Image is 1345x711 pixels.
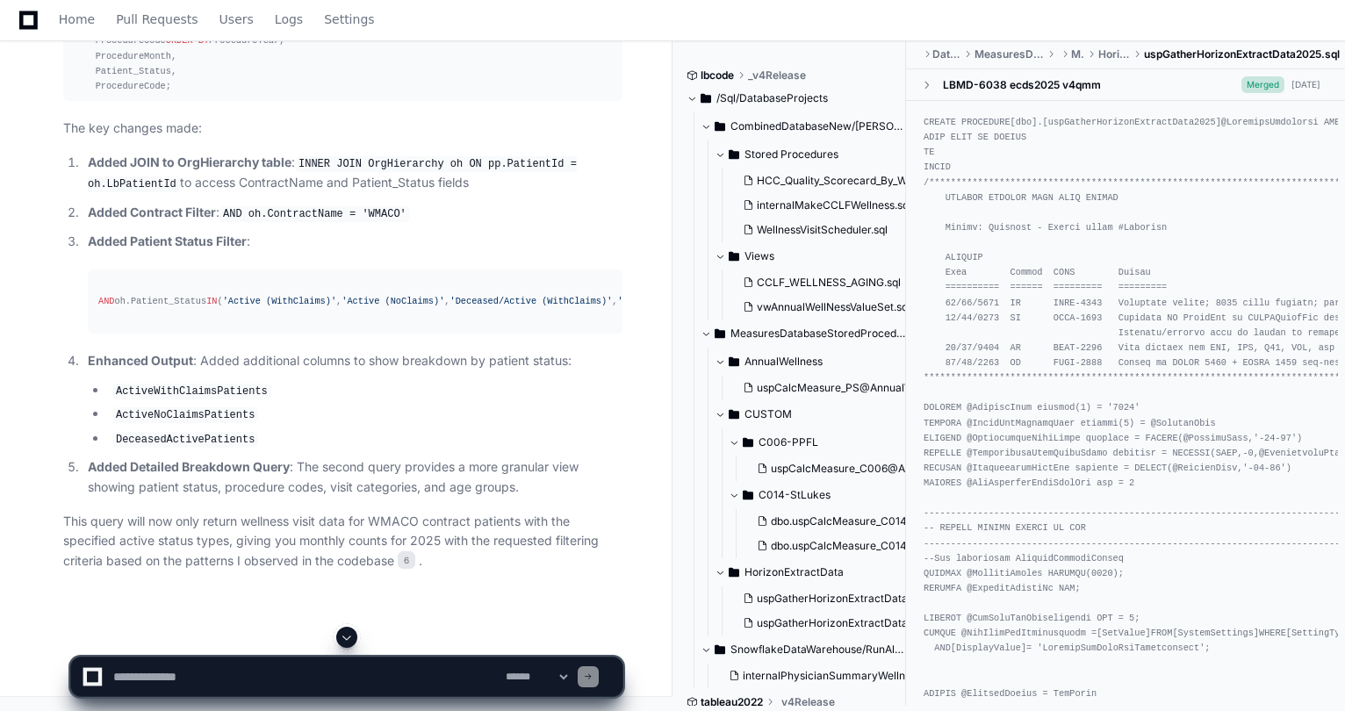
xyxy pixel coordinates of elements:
code: AND oh.ContractName = 'WMACO' [219,206,410,222]
button: C014-StLukes [729,481,935,509]
span: uspGatherHorizonExtractData2025.sql [757,616,950,630]
span: HCC_Quality_Scorecard_By_Week.sql [757,174,942,188]
span: dbo.uspCalcMeasure_C014_2024@AnnualWellnessVisitComm.sql [771,514,1097,528]
button: uspGatherHorizonExtractData2024.sql [736,586,924,611]
span: 'Deceased/Active (WithClaims)' [450,296,612,306]
svg: Directory [715,323,725,344]
span: MeasuresDatabaseStoredProcedures [975,47,1044,61]
svg: Directory [743,485,753,506]
span: vwAnnualWellNessValueSet.sql [757,300,910,314]
button: Views [715,242,921,270]
p: : [88,203,622,224]
p: : Added additional columns to show breakdown by patient status: [88,351,622,371]
svg: Directory [729,144,739,165]
p: : to access ContractName and Patient_Status fields [88,153,622,194]
span: 'Active (NoClaims)' [342,296,444,306]
button: C006-PPFL [729,428,935,456]
button: WellnessVisitScheduler.sql [736,218,924,242]
strong: Added Patient Status Filter [88,233,247,248]
span: Users [219,14,254,25]
svg: Directory [729,562,739,583]
svg: Directory [743,432,753,453]
button: CUSTOM [715,400,921,428]
span: Measures [1071,47,1083,61]
span: AND [98,296,114,306]
button: Stored Procedures [715,140,921,169]
button: dbo.uspCalcMeasure_C014_2024@AnnualWellnessVisitComm.sql [750,509,939,534]
span: [dbo] [1011,117,1038,127]
button: AnnualWellness [715,348,921,376]
div: [DATE] [1291,78,1320,91]
div: oh.Patient_Status ( , , , ) [98,294,612,309]
span: uspGatherHorizonExtractData2025.sql [1144,47,1340,61]
span: HorizonExtractData [1098,47,1130,61]
span: Merged [1241,76,1284,93]
span: Pull Requests [116,14,198,25]
p: This query will now only return wellness visit data for WMACO contract patients with the specifie... [63,512,622,571]
span: lbcode [701,68,734,83]
code: ActiveNoClaimsPatients [112,407,258,423]
span: /Sql/DatabaseProjects [716,91,828,105]
span: [uspGatherHorizonExtractData2025] [1043,117,1221,127]
span: Home [59,14,95,25]
button: uspCalcMeasure_C006@AnnualWellnessVisitCY_All.sql [750,456,939,481]
span: WellnessVisitScheduler.sql [757,223,888,237]
strong: Enhanced Output [88,353,193,368]
svg: Directory [729,404,739,425]
span: Stored Procedures [744,147,838,162]
span: CUSTOM [744,407,792,421]
code: DeceasedActivePatients [112,432,258,448]
span: HorizonExtractData [744,565,844,579]
button: dbo.uspCalcMeasure_C014_2025@AnnualWellnessVisitComm.sql [750,534,939,558]
span: Settings [324,14,374,25]
strong: Added Detailed Breakdown Query [88,459,290,474]
span: C014-StLukes [759,488,831,502]
div: LBMD-6038 ecds2025 v4qmm [943,77,1101,91]
button: MeasuresDatabaseStoredProcedures/dbo/Measures [701,320,907,348]
button: uspCalcMeasure_PS@AnnualWellnessVisitComm.sql [736,376,924,400]
span: uspGatherHorizonExtractData2024.sql [757,592,951,606]
strong: Added JOIN to OrgHierarchy table [88,154,291,169]
span: MeasuresDatabaseStoredProcedures/dbo/Measures [730,327,907,341]
code: ActiveWithClaimsPatients [112,384,271,399]
p: : [88,232,622,252]
span: 'Active (WithClaims)' [223,296,336,306]
span: IN [206,296,217,306]
button: vwAnnualWellNessValueSet.sql [736,295,910,320]
button: HCC_Quality_Scorecard_By_Week.sql [736,169,924,193]
span: uspCalcMeasure_PS@AnnualWellnessVisitComm.sql [757,381,1018,395]
svg: Directory [715,116,725,137]
svg: Directory [729,351,739,372]
span: uspCalcMeasure_C006@AnnualWellnessVisitCY_All.sql [771,462,1045,476]
span: Views [744,249,774,263]
span: internalMakeCCLFWellness.sql [757,198,911,212]
button: internalMakeCCLFWellness.sql [736,193,924,218]
span: Logs [275,14,303,25]
button: CombinedDatabaseNew/[PERSON_NAME]/dbo [701,112,907,140]
svg: Directory [729,246,739,267]
button: CCLF_WELLNESS_AGING.sql [736,270,910,295]
span: CombinedDatabaseNew/[PERSON_NAME]/dbo [730,119,907,133]
button: /Sql/DatabaseProjects [687,84,893,112]
button: HorizonExtractData [715,558,921,586]
svg: Directory [701,88,711,109]
span: CCLF_WELLNESS_AGING.sql [757,276,901,290]
span: _v4Release [748,68,806,83]
code: INNER JOIN OrgHierarchy oh ON pp.PatientId = oh.LbPatientId [88,156,577,193]
span: C006-PPFL [759,435,818,449]
span: 6 [398,551,415,569]
span: DatabaseProjects [932,47,960,61]
span: AnnualWellness [744,355,823,369]
span: dbo.uspCalcMeasure_C014_2025@AnnualWellnessVisitComm.sql [771,539,1096,553]
button: uspGatherHorizonExtractData2025.sql [736,611,924,636]
strong: Added Contract Filter [88,205,216,219]
span: 'Deceased/Active (NoClaims)' [617,296,769,306]
p: : The second query provides a more granular view showing patient status, procedure codes, visit c... [88,457,622,498]
p: The key changes made: [63,118,622,139]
